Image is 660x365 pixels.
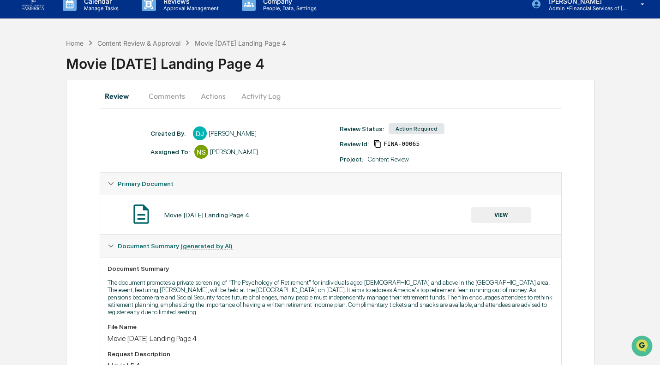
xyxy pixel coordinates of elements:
button: Review [100,85,141,107]
span: Attestations [76,116,114,126]
div: Request Description [108,350,554,358]
div: Content Review [368,156,409,163]
span: Pylon [92,156,112,163]
div: Review Id: [340,140,369,148]
a: 🗄️Attestations [63,113,118,129]
button: Comments [141,85,192,107]
img: 1746055101610-c473b297-6a78-478c-a979-82029cc54cd1 [9,71,26,87]
div: Start new chat [31,71,151,80]
div: NS [194,145,208,159]
div: We're available if you need us! [31,80,117,87]
div: Review Status: [340,125,384,132]
div: Primary Document [100,195,561,234]
a: 🖐️Preclearance [6,113,63,129]
div: Document Summary (generated by AI) [100,235,561,257]
img: Document Icon [130,203,153,226]
span: Data Lookup [18,134,58,143]
div: Content Review & Approval [97,39,180,47]
div: Created By: ‎ ‎ [150,130,188,137]
div: Document Summary [108,265,554,272]
div: Primary Document [100,173,561,195]
a: Powered byPylon [65,156,112,163]
a: 🔎Data Lookup [6,130,62,147]
div: Movie [DATE] Landing Page 4 [66,48,660,72]
div: 🗄️ [67,117,74,125]
div: 🖐️ [9,117,17,125]
div: Assigned To: [150,148,190,156]
p: The document promotes a private screening of "The Psychology of Retirement" for individuals aged ... [108,279,554,316]
button: Actions [192,85,234,107]
p: People, Data, Settings [256,5,321,12]
p: Manage Tasks [77,5,123,12]
div: Action Required [389,123,444,134]
div: [PERSON_NAME] [209,130,257,137]
p: Approval Management [156,5,223,12]
p: Admin • Financial Services of [GEOGRAPHIC_DATA] [541,5,627,12]
span: Document Summary [118,242,233,250]
div: DJ [193,126,207,140]
div: Movie [DATE] Landing Page 4 [108,334,554,343]
span: Preclearance [18,116,60,126]
button: Activity Log [234,85,288,107]
p: How can we help? [9,19,168,34]
div: Home [66,39,84,47]
div: [PERSON_NAME] [210,148,258,156]
button: VIEW [471,207,531,223]
div: Project: [340,156,363,163]
u: (generated by AI) [180,242,233,250]
div: secondary tabs example [100,85,562,107]
div: Movie [DATE] Landing Page 4 [164,211,250,219]
div: Movie [DATE] Landing Page 4 [195,39,286,47]
div: File Name [108,323,554,330]
span: 1283bec3-6e9a-48d8-a15c-faab70f87639 [384,140,420,148]
iframe: Open customer support [630,335,655,359]
div: 🔎 [9,135,17,142]
span: Primary Document [118,180,174,187]
button: Start new chat [157,73,168,84]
